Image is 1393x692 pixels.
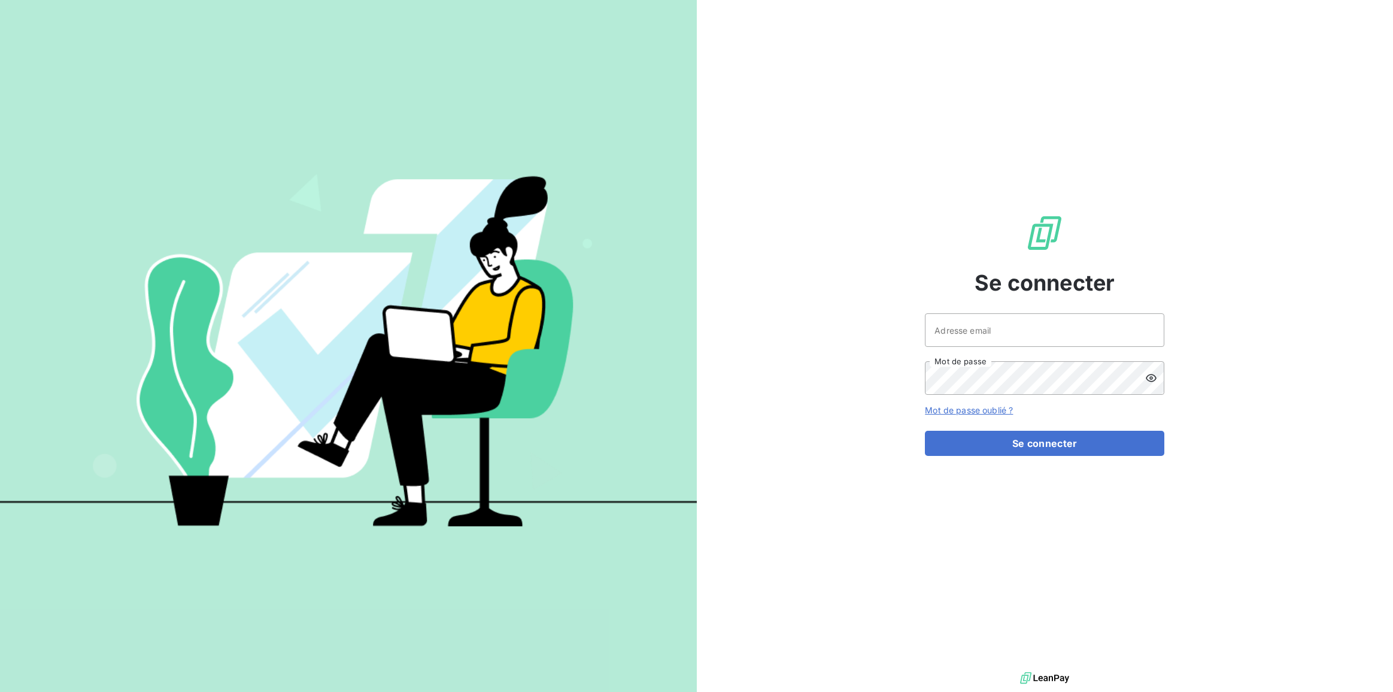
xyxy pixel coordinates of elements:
[925,313,1164,347] input: placeholder
[925,405,1013,415] a: Mot de passe oublié ?
[1025,214,1064,252] img: Logo LeanPay
[925,431,1164,456] button: Se connecter
[1020,669,1069,687] img: logo
[975,267,1115,299] span: Se connecter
